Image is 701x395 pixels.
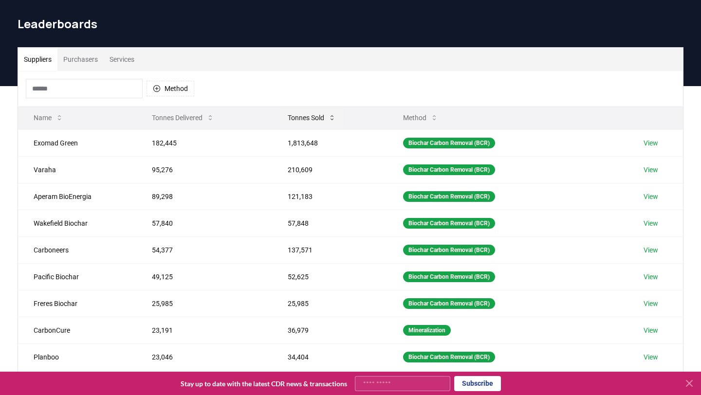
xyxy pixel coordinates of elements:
td: 34,404 [272,343,387,370]
div: Biochar Carbon Removal (BCR) [403,138,495,148]
div: Biochar Carbon Removal (BCR) [403,352,495,362]
td: 121,183 [272,183,387,210]
td: Varaha [18,156,136,183]
td: 23,191 [136,317,272,343]
td: 210,609 [272,156,387,183]
div: Biochar Carbon Removal (BCR) [403,245,495,255]
td: 54,377 [136,236,272,263]
div: Biochar Carbon Removal (BCR) [403,298,495,309]
td: 52,625 [272,263,387,290]
button: Name [26,108,71,127]
button: Tonnes Delivered [144,108,222,127]
button: Method [395,108,446,127]
a: View [644,352,658,362]
td: CarbonCure [18,317,136,343]
td: 137,571 [272,236,387,263]
div: Biochar Carbon Removal (BCR) [403,271,495,282]
div: Biochar Carbon Removal (BCR) [403,218,495,229]
a: View [644,272,658,282]
td: Carboneers [18,236,136,263]
div: Biochar Carbon Removal (BCR) [403,191,495,202]
td: Planboo [18,343,136,370]
button: Services [104,48,140,71]
div: Mineralization [403,325,451,336]
td: 1,813,648 [272,129,387,156]
td: Freres Biochar [18,290,136,317]
a: View [644,299,658,308]
td: 89,298 [136,183,272,210]
td: Pacific Biochar [18,263,136,290]
div: Biochar Carbon Removal (BCR) [403,164,495,175]
button: Tonnes Sold [280,108,344,127]
td: 57,848 [272,210,387,236]
button: Suppliers [18,48,57,71]
td: 49,125 [136,263,272,290]
button: Purchasers [57,48,104,71]
a: View [644,325,658,335]
h1: Leaderboards [18,16,683,32]
td: 57,840 [136,210,272,236]
a: View [644,218,658,228]
td: 25,985 [272,290,387,317]
a: View [644,245,658,255]
td: 23,046 [136,343,272,370]
td: Aperam BioEnergia [18,183,136,210]
td: 95,276 [136,156,272,183]
a: View [644,192,658,201]
td: 36,979 [272,317,387,343]
td: 182,445 [136,129,272,156]
button: Method [147,81,194,96]
a: View [644,138,658,148]
td: Exomad Green [18,129,136,156]
td: 25,985 [136,290,272,317]
td: Wakefield Biochar [18,210,136,236]
a: View [644,165,658,175]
